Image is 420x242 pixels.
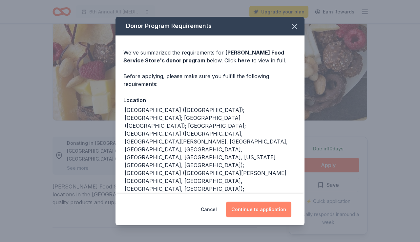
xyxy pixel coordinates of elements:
button: Cancel [201,202,217,217]
div: We've summarized the requirements for below. Click to view in full. [123,49,297,64]
div: Donor Program Requirements [115,17,304,35]
div: Location [123,96,297,104]
button: Continue to application [226,202,291,217]
a: here [238,56,250,64]
div: Before applying, please make sure you fulfill the following requirements: [123,72,297,88]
